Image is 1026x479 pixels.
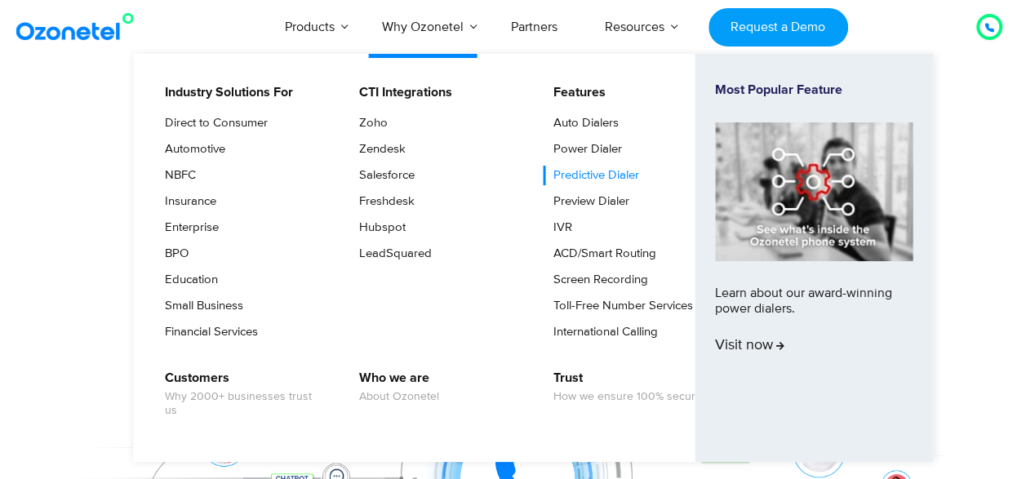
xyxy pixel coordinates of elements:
div: Customer Experiences [60,146,966,224]
a: Freshdesk [349,192,417,211]
a: Salesforce [349,166,417,185]
a: Preview Dialer [543,192,632,211]
span: About Ozonetel [359,390,439,404]
a: LeadSquared [349,244,434,264]
a: CustomersWhy 2000+ businesses trust us [154,368,328,420]
a: Education [154,270,220,290]
a: Zoho [349,113,390,133]
a: Predictive Dialer [543,166,642,185]
span: Why 2000+ businesses trust us [165,390,326,418]
div: Orchestrate Intelligent [60,104,966,156]
a: Request a Demo [708,8,848,47]
a: Auto Dialers [543,113,621,133]
a: Direct to Consumer [154,113,270,133]
a: Power Dialer [543,140,624,159]
a: Who we areAbout Ozonetel [349,368,442,406]
a: Hubspot [349,218,408,237]
a: Zendesk [349,140,408,159]
a: Financial Services [154,322,260,342]
a: Industry Solutions For [154,82,295,103]
a: ACD/Smart Routing [543,244,659,264]
a: IVR [543,218,575,237]
a: Most Popular FeatureLearn about our award-winning power dialers.Visit now [715,82,913,433]
span: How we ensure 100% security [553,390,707,404]
a: Small Business [154,296,246,316]
a: CTI Integrations [349,82,455,103]
a: Toll-Free Number Services [543,296,695,316]
span: Visit now [715,337,784,355]
a: Insurance [154,192,219,211]
a: Enterprise [154,218,221,237]
a: NBFC [154,166,198,185]
a: Screen Recording [543,270,651,290]
a: International Calling [543,322,660,342]
img: phone-system-min.jpg [715,122,913,260]
a: BPO [154,244,191,264]
a: Automotive [154,140,228,159]
a: TrustHow we ensure 100% security [543,368,709,406]
a: Features [543,82,608,103]
div: Turn every conversation into a growth engine for your enterprise. [60,225,966,243]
